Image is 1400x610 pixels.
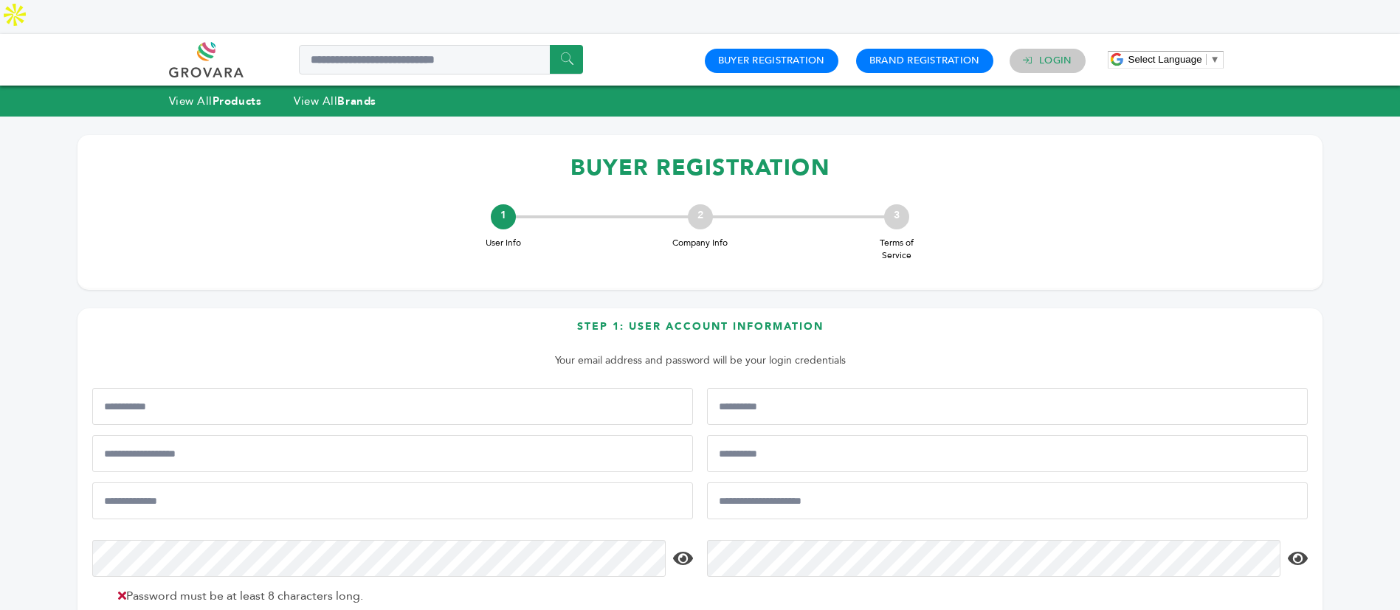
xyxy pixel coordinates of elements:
input: Last Name* [707,388,1308,425]
strong: Brands [337,94,376,108]
a: Select Language​ [1128,54,1220,65]
input: Search a product or brand... [299,45,583,74]
input: Mobile Phone Number [92,435,693,472]
div: 1 [491,204,516,229]
input: First Name* [92,388,693,425]
p: Your email address and password will be your login credentials [100,352,1300,370]
span: Company Info [671,237,730,249]
input: Password* [92,540,666,577]
div: 2 [688,204,713,229]
span: ▼ [1210,54,1220,65]
a: Buyer Registration [718,54,825,67]
input: Confirm Password* [707,540,1280,577]
span: ​ [1206,54,1207,65]
a: View AllBrands [294,94,376,108]
span: Select Language [1128,54,1202,65]
strong: Products [213,94,261,108]
span: User Info [474,237,533,249]
input: Email Address* [92,482,693,519]
h3: Step 1: User Account Information [92,319,1308,345]
a: Login [1039,54,1072,67]
li: Password must be at least 8 characters long. [111,587,689,605]
a: Brand Registration [869,54,980,67]
input: Confirm Email Address* [707,482,1308,519]
div: 3 [884,204,909,229]
h1: BUYER REGISTRATION [92,146,1308,190]
a: View AllProducts [169,94,262,108]
input: Job Title* [707,435,1308,472]
span: Terms of Service [867,237,926,262]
